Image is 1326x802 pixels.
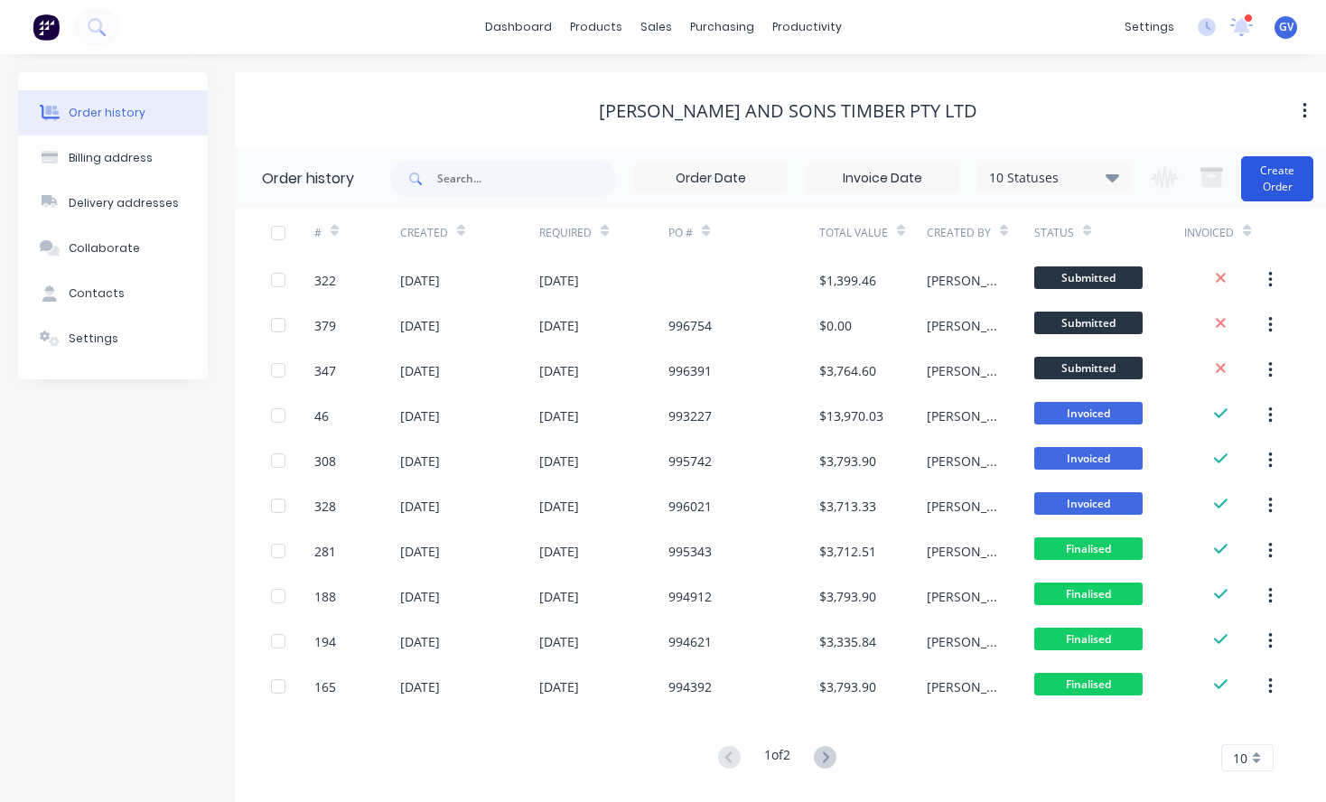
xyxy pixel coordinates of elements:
div: 995343 [668,542,712,561]
div: 322 [314,271,336,290]
div: settings [1116,14,1183,41]
span: Submitted [1034,266,1143,289]
div: 188 [314,587,336,606]
div: $3,713.33 [819,497,876,516]
div: 994912 [668,587,712,606]
div: [DATE] [400,542,440,561]
div: # [314,208,400,257]
div: [DATE] [539,271,579,290]
div: 308 [314,452,336,471]
div: 194 [314,632,336,651]
span: Finalised [1034,537,1143,560]
div: [PERSON_NAME] [927,316,998,335]
div: [DATE] [539,632,579,651]
button: Contacts [18,271,208,316]
div: Delivery addresses [69,195,179,211]
div: 347 [314,361,336,380]
div: 328 [314,497,336,516]
div: [PERSON_NAME] [927,271,998,290]
div: [PERSON_NAME] [927,497,998,516]
div: [DATE] [539,497,579,516]
div: 996021 [668,497,712,516]
div: productivity [763,14,851,41]
div: Collaborate [69,240,140,256]
div: [PERSON_NAME] [927,587,998,606]
div: 1 of 2 [764,745,790,771]
div: [DATE] [400,316,440,335]
div: 994392 [668,677,712,696]
span: Finalised [1034,673,1143,695]
button: Billing address [18,135,208,181]
span: Invoiced [1034,402,1143,424]
div: Settings [69,331,118,347]
span: Submitted [1034,312,1143,334]
div: Status [1034,208,1185,257]
div: 165 [314,677,336,696]
div: Created By [927,208,1034,257]
div: Total Value [819,225,888,241]
div: Invoiced [1184,225,1234,241]
div: $3,712.51 [819,542,876,561]
span: Finalised [1034,583,1143,605]
button: Delivery addresses [18,181,208,226]
div: 46 [314,406,329,425]
div: [DATE] [539,677,579,696]
div: Order history [69,105,145,121]
div: [DATE] [539,316,579,335]
div: 996391 [668,361,712,380]
div: sales [631,14,681,41]
div: $3,793.90 [819,452,876,471]
div: 995742 [668,452,712,471]
div: [PERSON_NAME] [927,677,998,696]
input: Invoice Date [807,165,958,192]
button: Collaborate [18,226,208,271]
div: [PERSON_NAME] [927,632,998,651]
div: [DATE] [539,542,579,561]
div: [DATE] [539,406,579,425]
span: GV [1279,19,1293,35]
button: Create Order [1241,156,1313,201]
div: 994621 [668,632,712,651]
div: [PERSON_NAME] [927,361,998,380]
div: Required [539,225,592,241]
div: Created [400,208,540,257]
div: Created [400,225,448,241]
div: $13,970.03 [819,406,883,425]
div: Created By [927,225,991,241]
button: Order history [18,90,208,135]
div: [DATE] [400,587,440,606]
div: $1,399.46 [819,271,876,290]
div: Status [1034,225,1074,241]
div: 996754 [668,316,712,335]
div: Contacts [69,285,125,302]
button: Settings [18,316,208,361]
div: Order history [262,168,354,190]
div: [DATE] [539,587,579,606]
div: [PERSON_NAME] [927,452,998,471]
span: Invoiced [1034,492,1143,515]
div: # [314,225,322,241]
div: [DATE] [400,361,440,380]
span: 10 [1233,749,1247,768]
div: 379 [314,316,336,335]
div: PO # [668,225,693,241]
div: Total Value [819,208,927,257]
input: Order Date [635,165,787,192]
a: dashboard [476,14,561,41]
span: Submitted [1034,357,1143,379]
div: purchasing [681,14,763,41]
div: [DATE] [400,632,440,651]
div: [DATE] [539,452,579,471]
span: Finalised [1034,628,1143,650]
div: [DATE] [539,361,579,380]
div: $3,335.84 [819,632,876,651]
div: $3,793.90 [819,677,876,696]
div: $3,764.60 [819,361,876,380]
img: Factory [33,14,60,41]
div: $3,793.90 [819,587,876,606]
div: [DATE] [400,677,440,696]
div: 281 [314,542,336,561]
div: [PERSON_NAME] and Sons Timber Pty Ltd [599,100,977,122]
div: [DATE] [400,452,440,471]
div: Invoiced [1184,208,1270,257]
